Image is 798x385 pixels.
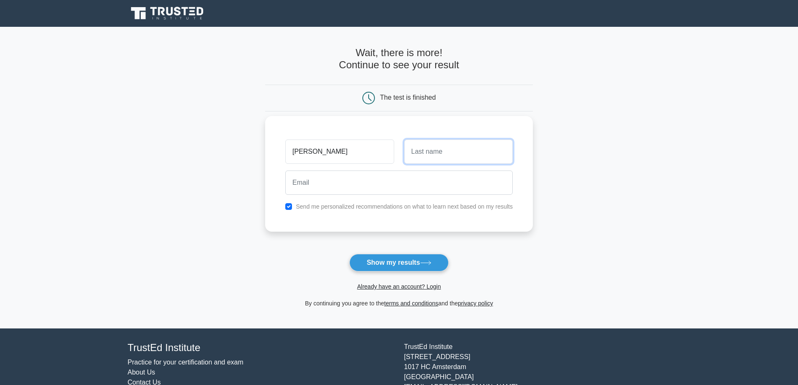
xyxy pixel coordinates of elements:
a: About Us [128,369,155,376]
div: By continuing you agree to the and the [260,298,538,308]
input: First name [285,140,394,164]
div: The test is finished [380,94,436,101]
a: privacy policy [458,300,493,307]
a: Already have an account? Login [357,283,441,290]
label: Send me personalized recommendations on what to learn next based on my results [296,203,513,210]
h4: TrustEd Institute [128,342,394,354]
a: terms and conditions [384,300,438,307]
a: Practice for your certification and exam [128,359,244,366]
input: Email [285,171,513,195]
h4: Wait, there is more! Continue to see your result [265,47,533,71]
button: Show my results [349,254,448,271]
input: Last name [404,140,513,164]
